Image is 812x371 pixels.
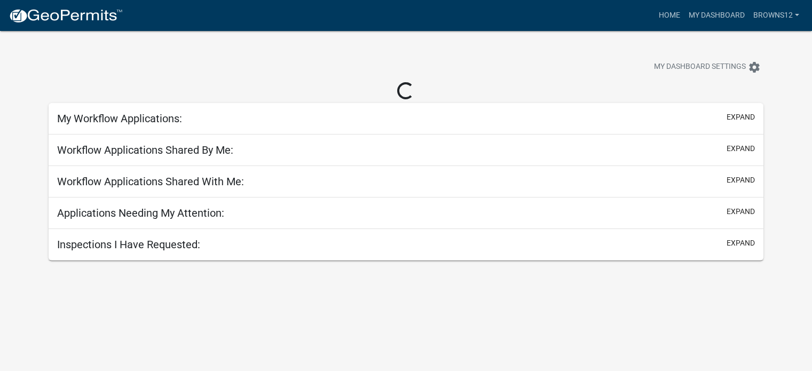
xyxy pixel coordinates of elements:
[654,61,746,74] span: My Dashboard Settings
[57,238,200,251] h5: Inspections I Have Requested:
[57,144,233,156] h5: Workflow Applications Shared By Me:
[749,5,803,26] a: browns12
[645,57,769,77] button: My Dashboard Settingssettings
[727,175,755,186] button: expand
[748,61,761,74] i: settings
[727,143,755,154] button: expand
[727,206,755,217] button: expand
[57,175,244,188] h5: Workflow Applications Shared With Me:
[684,5,749,26] a: My Dashboard
[727,112,755,123] button: expand
[57,207,224,219] h5: Applications Needing My Attention:
[57,112,182,125] h5: My Workflow Applications:
[655,5,684,26] a: Home
[727,238,755,249] button: expand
